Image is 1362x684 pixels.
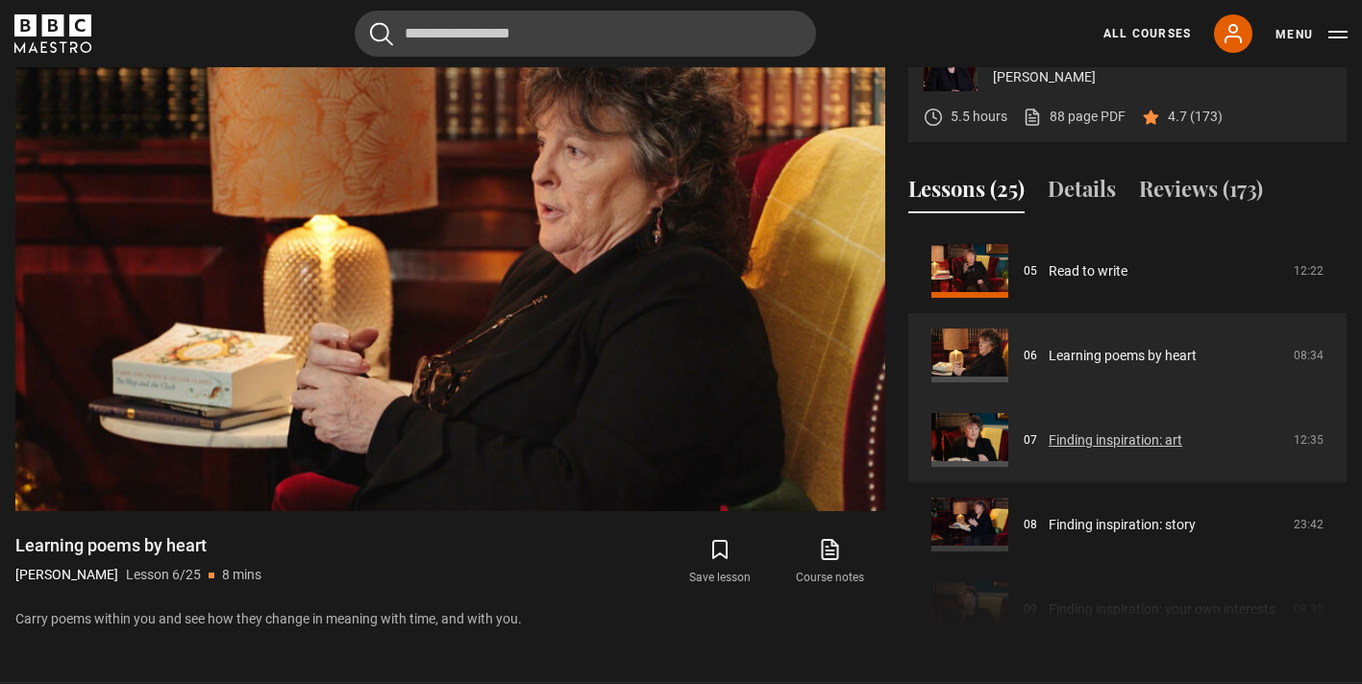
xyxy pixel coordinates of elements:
button: Toggle navigation [1275,25,1348,44]
svg: BBC Maestro [14,14,91,53]
a: All Courses [1103,25,1191,42]
p: [PERSON_NAME] [15,565,118,585]
p: 5.5 hours [951,107,1007,127]
input: Search [355,11,816,57]
a: Course notes [776,534,885,590]
a: Learning poems by heart [1049,346,1197,366]
h1: Learning poems by heart [15,534,261,557]
a: Read to write [1049,261,1127,281]
button: Submit the search query [370,22,393,46]
video-js: Video Player [15,22,885,511]
button: Details [1048,173,1116,213]
button: Lessons (25) [908,173,1025,213]
a: Finding inspiration: story [1049,515,1196,535]
a: Finding inspiration: art [1049,430,1182,451]
a: 88 page PDF [1023,107,1126,127]
p: 8 mins [222,565,261,585]
button: Reviews (173) [1139,173,1263,213]
p: Lesson 6/25 [126,565,201,585]
button: Save lesson [665,534,775,590]
p: 4.7 (173) [1168,107,1223,127]
p: Carry poems within you and see how they change in meaning with time, and with you. [15,609,885,629]
p: [PERSON_NAME] [993,67,1331,87]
